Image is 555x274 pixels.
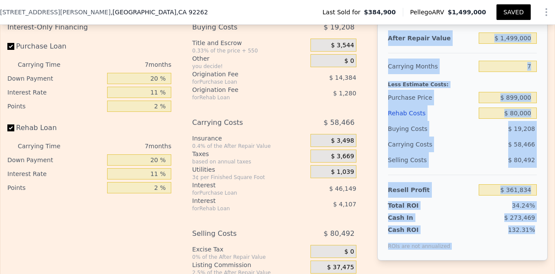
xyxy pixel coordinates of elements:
span: , CA 92262 [176,9,208,16]
div: Buying Costs [388,121,475,137]
div: Insurance [192,134,307,143]
div: Other [192,54,307,63]
span: $ 58,466 [323,115,354,130]
span: $ 3,669 [331,153,354,160]
div: Listing Commission [192,261,307,269]
div: Interest Rate [7,85,104,99]
div: Carrying Time [18,58,74,72]
span: $ 4,107 [333,201,356,208]
span: $ 37,475 [327,264,354,271]
div: Utilities [192,165,307,174]
div: 7 months [78,58,171,72]
div: Total ROI [388,201,442,210]
div: Cash ROI [388,225,451,234]
div: Interest [192,196,288,205]
span: $ 3,544 [331,42,354,49]
div: Down Payment [7,72,104,85]
span: $384,900 [364,8,396,16]
button: SAVED [496,4,531,20]
span: $ 273,469 [504,214,535,221]
div: Excise Tax [192,245,307,254]
div: Points [7,181,104,195]
div: Buying Costs [192,20,288,35]
div: ROIs are not annualized [388,234,451,250]
span: $ 80,492 [323,226,354,241]
span: $ 1,039 [331,168,354,176]
button: Show Options [538,3,555,21]
span: Last Sold for [323,8,364,16]
div: Carrying Time [18,139,74,153]
div: Less Estimate Costs: [388,74,537,90]
span: $ 0 [344,57,354,65]
div: Origination Fee [192,70,288,78]
span: $ 19,208 [508,125,535,132]
div: 0.33% of the price + 550 [192,47,307,54]
span: 132.31% [508,226,535,233]
div: Resell Profit [388,182,475,198]
span: 34.24% [512,202,535,209]
span: $ 58,466 [508,141,535,148]
div: Interest-Only Financing [7,20,171,35]
div: Selling Costs [192,226,288,241]
div: Title and Escrow [192,39,307,47]
div: Interest [192,181,288,189]
span: , [GEOGRAPHIC_DATA] [111,8,208,16]
div: Carrying Costs [388,137,442,152]
label: Purchase Loan [7,39,104,54]
input: Purchase Loan [7,43,14,50]
div: Purchase Price [388,90,475,105]
input: Rehab Loan [7,124,14,131]
span: $ 19,208 [323,20,354,35]
div: Down Payment [7,153,104,167]
div: After Repair Value [388,30,475,46]
div: 7 months [78,139,171,153]
span: $ 46,149 [329,185,356,192]
span: $ 14,384 [329,74,356,81]
div: Interest Rate [7,167,104,181]
div: 0.4% of the After Repair Value [192,143,307,150]
div: Cash In [388,213,442,222]
div: for Rehab Loan [192,94,288,101]
span: $ 1,280 [333,90,356,97]
div: Taxes [192,150,307,158]
span: Pellego ARV [410,8,448,16]
div: Origination Fee [192,85,288,94]
div: Carrying Months [388,59,475,74]
div: Selling Costs [388,152,475,168]
div: for Purchase Loan [192,189,288,196]
span: $ 3,498 [331,137,354,145]
span: $ 80,492 [508,157,535,163]
div: Rehab Costs [388,105,475,121]
div: for Rehab Loan [192,205,288,212]
div: 3¢ per Finished Square Foot [192,174,307,181]
span: $1,499,000 [447,9,486,16]
label: Rehab Loan [7,120,104,136]
div: for Purchase Loan [192,78,288,85]
div: Carrying Costs [192,115,288,130]
div: Points [7,99,104,113]
div: based on annual taxes [192,158,307,165]
span: $ 0 [344,248,354,256]
div: you decide! [192,63,307,70]
div: 0% of the After Repair Value [192,254,307,261]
